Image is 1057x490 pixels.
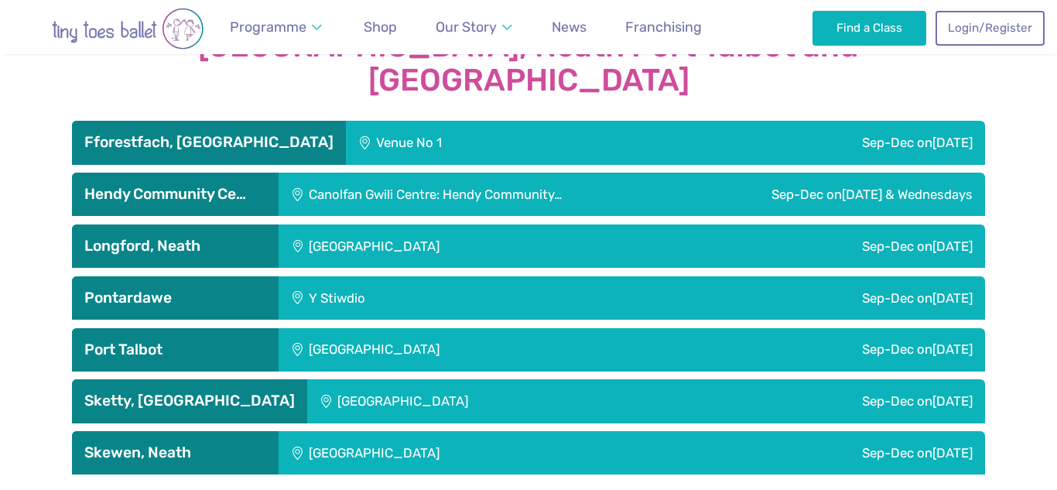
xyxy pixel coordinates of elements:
[429,10,520,45] a: Our Story
[687,379,985,423] div: Sep-Dec on
[932,238,973,254] span: [DATE]
[630,121,985,164] div: Sep-Dec on
[84,392,295,410] h3: Sketty, [GEOGRAPHIC_DATA]
[279,328,675,372] div: [GEOGRAPHIC_DATA]
[19,8,236,50] img: tiny toes ballet
[84,237,266,255] h3: Longford, Neath
[279,173,679,216] div: Canolfan Gwili Centre: Hendy Community…
[84,289,266,307] h3: Pontardawe
[932,341,973,357] span: [DATE]
[675,328,985,372] div: Sep-Dec on
[679,173,985,216] div: Sep-Dec on
[84,341,266,359] h3: Port Talbot
[84,133,334,152] h3: Fforestfach, [GEOGRAPHIC_DATA]
[552,19,587,35] span: News
[279,276,576,320] div: Y Stiwdio
[932,445,973,461] span: [DATE]
[545,10,593,45] a: News
[230,19,306,35] span: Programme
[84,185,266,204] h3: Hendy Community Ce…
[675,431,985,475] div: Sep-Dec on
[932,393,973,409] span: [DATE]
[936,11,1044,45] a: Login/Register
[932,135,973,150] span: [DATE]
[279,224,675,268] div: [GEOGRAPHIC_DATA]
[436,19,497,35] span: Our Story
[842,187,973,202] span: [DATE] & Wednesdays
[364,19,397,35] span: Shop
[84,444,266,462] h3: Skewen, Neath
[223,10,330,45] a: Programme
[346,121,630,164] div: Venue No 1
[625,19,702,35] span: Franchising
[279,431,675,475] div: [GEOGRAPHIC_DATA]
[932,290,973,306] span: [DATE]
[307,379,687,423] div: [GEOGRAPHIC_DATA]
[576,276,985,320] div: Sep-Dec on
[812,11,926,45] a: Find a Class
[72,29,985,98] strong: [GEOGRAPHIC_DATA], Neath Port Talbot and [GEOGRAPHIC_DATA]
[675,224,985,268] div: Sep-Dec on
[618,10,709,45] a: Franchising
[357,10,404,45] a: Shop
